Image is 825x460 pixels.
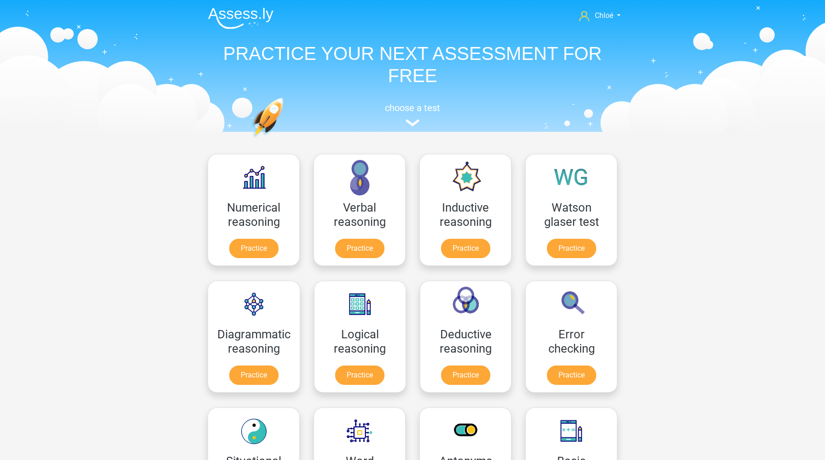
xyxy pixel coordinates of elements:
h5: choose a test [201,102,624,113]
a: Chloé [575,10,624,21]
a: Practice [547,366,596,385]
span: Chloé [595,11,613,20]
a: Practice [335,366,384,385]
a: Practice [229,366,279,385]
img: practice [251,98,319,181]
a: Practice [441,239,490,258]
img: assessment [406,119,419,126]
h1: PRACTICE YOUR NEXT ASSESSMENT FOR FREE [201,42,624,87]
a: Practice [229,239,279,258]
a: Practice [547,239,596,258]
img: Assessly [208,7,273,29]
a: choose a test [201,102,624,127]
a: Practice [441,366,490,385]
a: Practice [335,239,384,258]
